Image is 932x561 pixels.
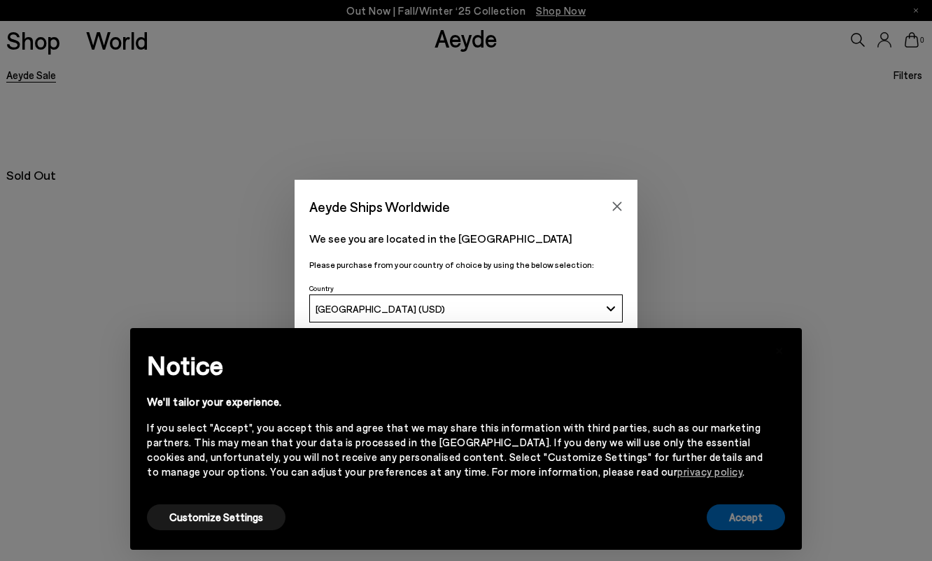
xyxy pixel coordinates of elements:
a: privacy policy [677,465,742,478]
button: Close [607,196,628,217]
div: We'll tailor your experience. [147,395,763,409]
p: We see you are located in the [GEOGRAPHIC_DATA] [309,230,623,247]
p: Please purchase from your country of choice by using the below selection: [309,258,623,271]
button: Accept [707,504,785,530]
span: Aeyde Ships Worldwide [309,194,450,219]
span: × [775,339,784,359]
div: If you select "Accept", you accept this and agree that we may share this information with third p... [147,420,763,479]
button: Customize Settings [147,504,285,530]
h2: Notice [147,347,763,383]
span: Country [309,284,334,292]
span: [GEOGRAPHIC_DATA] (USD) [316,303,445,315]
button: Close this notice [763,332,796,366]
